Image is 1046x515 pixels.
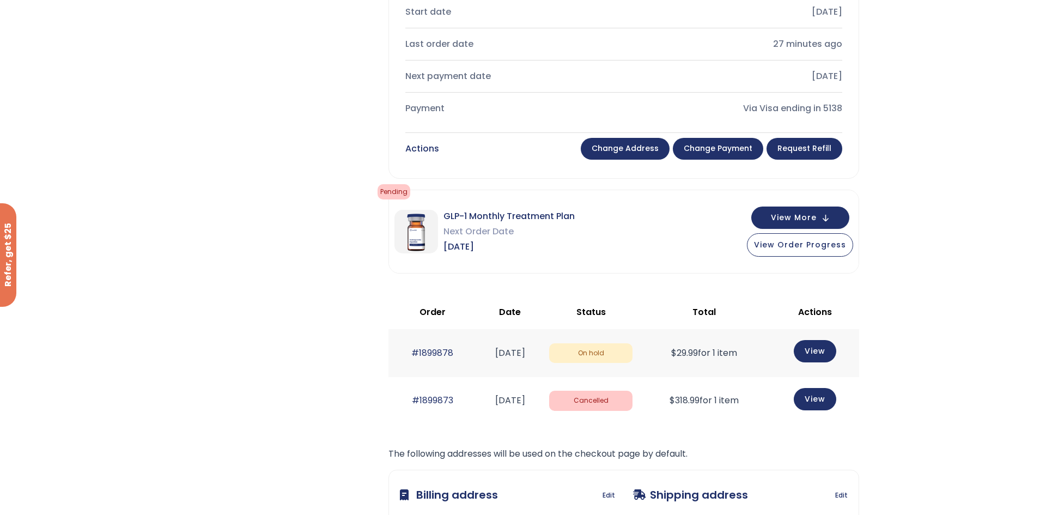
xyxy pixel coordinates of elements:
[633,37,842,52] div: 27 minutes ago
[412,394,453,407] a: #1899873
[638,329,771,377] td: for 1 item
[443,209,575,224] span: GLP-1 Monthly Treatment Plan
[405,141,439,156] div: Actions
[495,394,525,407] time: [DATE]
[405,37,615,52] div: Last order date
[443,239,575,255] span: [DATE]
[405,101,615,116] div: Payment
[411,347,453,359] a: #1899878
[767,138,842,160] a: Request Refill
[671,347,677,359] span: $
[633,101,842,116] div: Via Visa ending in 5138
[673,138,763,160] a: Change payment
[835,488,848,503] a: Edit
[747,233,853,257] button: View Order Progress
[633,4,842,20] div: [DATE]
[549,391,633,411] span: Cancelled
[495,347,525,359] time: [DATE]
[443,224,575,239] span: Next Order Date
[751,207,849,229] button: View More
[603,488,615,503] a: Edit
[794,340,836,362] a: View
[798,306,832,318] span: Actions
[670,394,675,407] span: $
[754,239,846,250] span: View Order Progress
[638,377,771,425] td: for 1 item
[405,69,615,84] div: Next payment date
[581,138,670,160] a: Change address
[499,306,521,318] span: Date
[670,394,700,407] span: 318.99
[400,481,498,508] h3: Billing address
[378,184,410,199] span: pending
[692,306,716,318] span: Total
[633,481,748,508] h3: Shipping address
[419,306,446,318] span: Order
[405,4,615,20] div: Start date
[633,69,842,84] div: [DATE]
[388,446,859,462] p: The following addresses will be used on the checkout page by default.
[576,306,606,318] span: Status
[549,343,633,363] span: On hold
[671,347,698,359] span: 29.99
[794,388,836,410] a: View
[771,214,817,221] span: View More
